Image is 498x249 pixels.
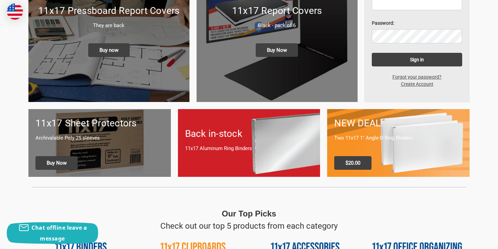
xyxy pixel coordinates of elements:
span: Buy Now [36,156,78,170]
a: Create Account [397,81,437,88]
p: Archivalable Poly 25 sleeves [36,134,164,142]
a: Forgot your password? [389,74,445,81]
h1: NEW DEAL! [334,116,462,130]
p: They are back [36,22,182,29]
span: $20.00 [334,156,371,170]
p: Black - pack of 6 [204,22,350,29]
span: Chat offline leave a message [31,224,87,242]
img: duty and tax information for United States [7,3,23,20]
h1: Back in-stock [185,127,313,141]
h1: 11x17 Pressboard Report Covers [36,4,182,18]
a: Back in-stock 11x17 Aluminum Ring Binders [178,109,320,177]
h1: 11x17 Report Covers [204,4,350,18]
button: Chat offline leave a message [7,222,98,244]
p: 11x17 Aluminum Ring Binders [185,145,313,152]
input: Sign in [372,53,462,66]
iframe: Google Customer Reviews [442,231,498,249]
span: Buy now [88,43,130,57]
a: 11x17 Binder 2-pack only $20.00 NEW DEAL! Two 11x17 1" Angle-D Ring Binders $20.00 [327,109,470,177]
a: 11x17 sheet protectors 11x17 Sheet Protectors Archivalable Poly 25 sleeves Buy Now [28,109,171,177]
span: Buy Now [256,43,298,57]
p: Our Top Picks [222,208,276,220]
p: Check out our top 5 products from each category [160,220,338,232]
label: Password: [372,20,462,27]
p: Two 11x17 1" Angle-D Ring Binders [334,134,462,142]
h1: 11x17 Sheet Protectors [36,116,164,130]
